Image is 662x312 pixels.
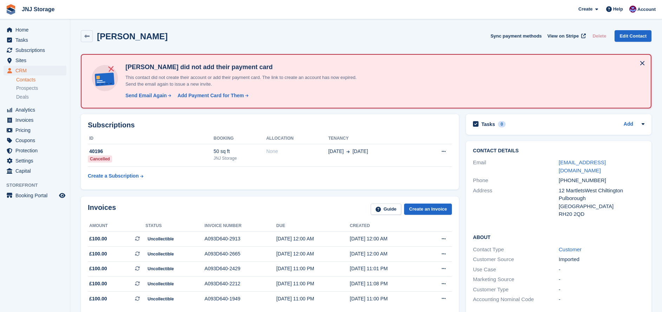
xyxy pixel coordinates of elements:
[177,92,244,99] div: Add Payment Card for Them
[97,32,168,41] h2: [PERSON_NAME]
[350,295,423,303] div: [DATE] 11:00 PM
[276,295,350,303] div: [DATE] 11:00 PM
[145,296,176,303] span: Uncollectible
[613,6,623,13] span: Help
[88,170,143,182] a: Create a Subscription
[559,266,644,274] div: -
[473,148,644,154] h2: Contact Details
[350,250,423,258] div: [DATE] 12:00 AM
[473,286,559,294] div: Customer Type
[350,265,423,272] div: [DATE] 11:01 PM
[590,30,609,42] button: Delete
[328,133,418,144] th: Tenancy
[145,220,205,232] th: Status
[205,220,276,232] th: Invoice number
[473,255,559,264] div: Customer Source
[350,220,423,232] th: Created
[15,45,58,55] span: Subscriptions
[88,220,145,232] th: Amount
[4,135,66,145] a: menu
[88,204,116,215] h2: Invoices
[214,133,266,144] th: Booking
[123,63,369,71] h4: [PERSON_NAME] did not add their payment card
[545,30,587,42] a: View on Stripe
[205,265,276,272] div: A093D640-2429
[473,177,559,185] div: Phone
[498,121,506,127] div: 0
[559,159,606,173] a: [EMAIL_ADDRESS][DOMAIN_NAME]
[473,276,559,284] div: Marketing Source
[145,265,176,272] span: Uncollectible
[123,74,369,88] p: This contact did not create their account or add their payment card. The link to create an accoun...
[473,233,644,240] h2: About
[276,280,350,287] div: [DATE] 11:00 PM
[205,280,276,287] div: A093D640-2212
[4,166,66,176] a: menu
[88,133,214,144] th: ID
[276,265,350,272] div: [DATE] 11:00 PM
[559,194,644,203] div: Pulborough
[89,280,107,287] span: £100.00
[145,280,176,287] span: Uncollectible
[15,135,58,145] span: Coupons
[16,93,66,101] a: Deals
[615,30,651,42] a: Edit Contact
[624,120,633,128] a: Add
[4,115,66,125] a: menu
[16,85,66,92] a: Prospects
[6,182,70,189] span: Storefront
[4,55,66,65] a: menu
[58,191,66,200] a: Preview store
[276,250,350,258] div: [DATE] 12:00 AM
[205,295,276,303] div: A093D640-1949
[491,30,542,42] button: Sync payment methods
[88,121,452,129] h2: Subscriptions
[89,250,107,258] span: £100.00
[19,4,57,15] a: JNJ Storage
[473,246,559,254] div: Contact Type
[276,235,350,243] div: [DATE] 12:00 AM
[145,235,176,243] span: Uncollectible
[175,92,249,99] a: Add Payment Card for Them
[4,35,66,45] a: menu
[578,6,592,13] span: Create
[214,155,266,161] div: JNJ Storage
[559,276,644,284] div: -
[6,4,16,15] img: stora-icon-8386f47178a22dfd0bd8f6a31ec36ba5ce8667c1dd55bd0f319d3a0aa187defe.svg
[16,94,29,100] span: Deals
[328,148,344,155] span: [DATE]
[559,210,644,218] div: RH20 2QD
[4,105,66,115] a: menu
[266,148,328,155] div: None
[473,159,559,174] div: Email
[15,191,58,200] span: Booking Portal
[205,250,276,258] div: A093D640-2665
[559,246,582,252] a: Customer
[15,156,58,166] span: Settings
[90,63,120,93] img: no-card-linked-e7822e413c904bf8b177c4d89f31251c4716f9871600ec3ca5bfc59e148c83f4.svg
[88,155,112,162] div: Cancelled
[89,235,107,243] span: £100.00
[473,296,559,304] div: Accounting Nominal Code
[350,235,423,243] div: [DATE] 12:00 AM
[4,156,66,166] a: menu
[16,77,66,83] a: Contacts
[559,177,644,185] div: [PHONE_NUMBER]
[629,6,636,13] img: Jonathan Scrase
[15,115,58,125] span: Invoices
[4,45,66,55] a: menu
[15,66,58,75] span: CRM
[15,125,58,135] span: Pricing
[88,172,139,180] div: Create a Subscription
[89,295,107,303] span: £100.00
[15,166,58,176] span: Capital
[371,204,402,215] a: Guide
[4,125,66,135] a: menu
[15,55,58,65] span: Sites
[559,255,644,264] div: Imported
[481,121,495,127] h2: Tasks
[89,265,107,272] span: £100.00
[4,66,66,75] a: menu
[15,35,58,45] span: Tasks
[350,280,423,287] div: [DATE] 11:08 PM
